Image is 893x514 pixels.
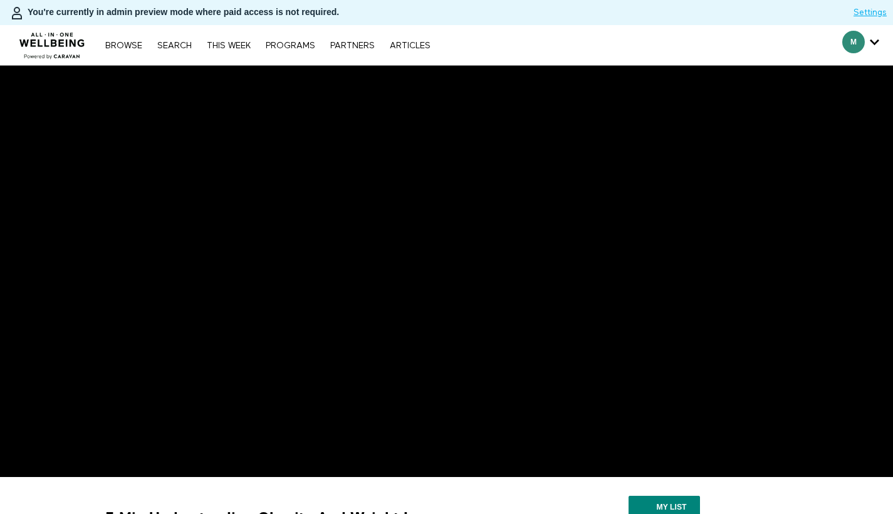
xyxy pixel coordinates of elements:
a: Browse [99,41,149,50]
img: CARAVAN [14,23,90,61]
a: PROGRAMS [259,41,321,50]
a: ARTICLES [384,41,437,50]
img: person-bdfc0eaa9744423c596e6e1c01710c89950b1dff7c83b5d61d716cfd8139584f.svg [9,6,24,21]
div: Secondary [833,25,889,65]
a: PARTNERS [324,41,381,50]
nav: Primary [99,39,436,51]
a: THIS WEEK [201,41,257,50]
a: Search [151,41,198,50]
a: Settings [854,6,887,19]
